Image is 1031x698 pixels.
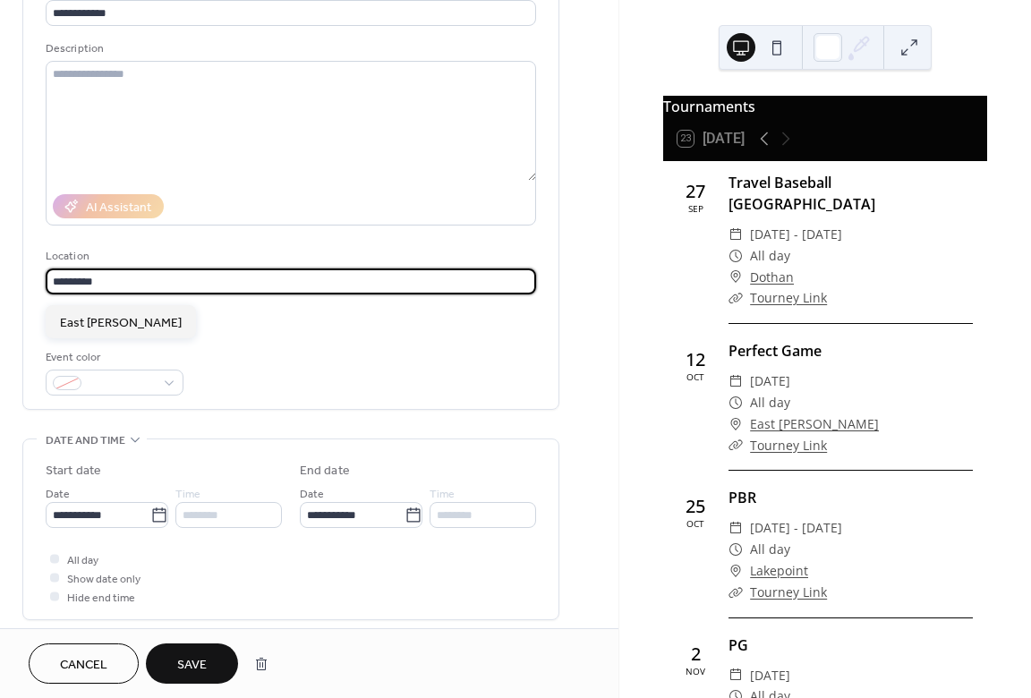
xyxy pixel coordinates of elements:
div: Nov [686,667,705,676]
div: 2 [691,645,701,663]
span: Date [300,485,324,504]
span: Time [175,485,200,504]
div: Start date [46,462,101,481]
span: All day [750,539,790,560]
span: Hide end time [67,589,135,608]
div: 12 [686,351,705,369]
span: [DATE] - [DATE] [750,517,842,539]
a: Perfect Game [729,341,822,361]
div: ​ [729,413,743,435]
div: ​ [729,370,743,392]
div: Event color [46,348,180,367]
div: Oct [686,519,704,528]
div: ​ [729,392,743,413]
div: Location [46,247,533,266]
div: 25 [686,498,705,515]
button: Cancel [29,643,139,684]
span: All day [67,551,98,570]
a: Travel Baseball [GEOGRAPHIC_DATA] [729,173,875,214]
div: ​ [729,287,743,309]
div: Sep [688,204,703,213]
span: Save [177,656,207,675]
div: ​ [729,665,743,686]
div: ​ [729,245,743,267]
span: Show date only [67,570,141,589]
div: Oct [686,372,704,381]
span: All day [750,392,790,413]
a: East [PERSON_NAME] [750,413,879,435]
button: Save [146,643,238,684]
span: Time [430,485,455,504]
div: ​ [729,539,743,560]
div: ​ [729,267,743,288]
span: [DATE] [750,370,790,392]
div: ​ [729,224,743,245]
a: Dothan [750,267,794,288]
span: All day [750,245,790,267]
a: Lakepoint [750,560,808,582]
span: Cancel [60,656,107,675]
div: ​ [729,582,743,603]
span: East [PERSON_NAME] [60,314,182,333]
a: PBR [729,488,756,507]
div: ​ [729,435,743,456]
span: [DATE] [750,665,790,686]
span: [DATE] - [DATE] [750,224,842,245]
span: Date [46,485,70,504]
a: Tourney Link [750,583,827,600]
div: Description [46,39,533,58]
a: Tourney Link [750,289,827,306]
a: PG [729,635,748,655]
a: Tourney Link [750,437,827,454]
div: Tournaments [663,96,987,117]
div: ​ [729,560,743,582]
div: ​ [729,517,743,539]
div: 27 [686,183,705,200]
div: End date [300,462,350,481]
span: Date and time [46,431,125,450]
